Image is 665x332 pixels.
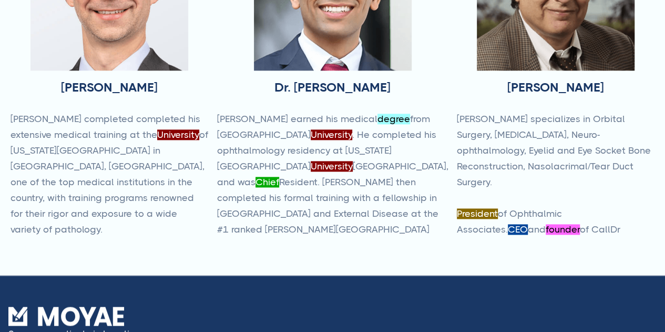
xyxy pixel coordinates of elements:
p: [PERSON_NAME] earned his medical from [GEOGRAPHIC_DATA] . He completed his ophthalmology residenc... [217,111,448,237]
font: University [311,129,352,140]
p: [PERSON_NAME] specializes in Orbital Surgery, [MEDICAL_DATA], Neuro-ophthalmology, Eyelid and Eye... [457,111,655,237]
font: degree [377,114,410,124]
h3: [PERSON_NAME] [61,79,158,96]
p: [PERSON_NAME] completed completed his extensive medical training at the of [US_STATE][GEOGRAPHIC_... [11,111,209,237]
h3: Dr. [PERSON_NAME] [274,79,391,96]
font: University [311,161,353,172]
h3: [PERSON_NAME] [507,79,604,96]
font: University [157,129,199,140]
font: CEO [508,224,528,235]
font: Chief [255,177,279,187]
font: President [457,208,498,219]
font: founder [546,224,580,235]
